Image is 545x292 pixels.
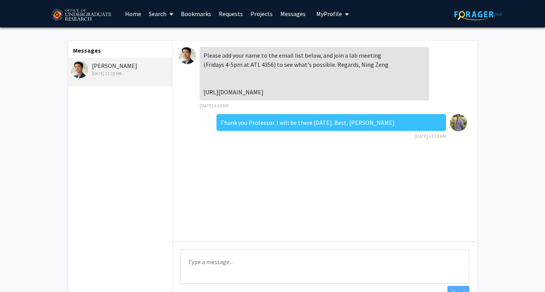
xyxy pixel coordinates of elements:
[121,0,145,27] a: Home
[247,0,277,27] a: Projects
[316,10,342,18] span: My Profile
[216,114,446,131] div: Thank you Professor. I will be there [DATE]. Best, [PERSON_NAME]
[200,47,429,100] div: Please add your name to the email list below, and join a lab meeting (Fridays 4-5pm at ATL 4356) ...
[71,61,88,78] img: Ning Zeng
[71,61,171,77] div: [PERSON_NAME]
[454,8,502,20] img: ForagerOne Logo
[200,103,229,108] span: [DATE] 9:24 AM
[179,47,196,64] img: Ning Zeng
[6,258,33,286] iframe: Chat
[450,114,467,131] img: Vikram Haran
[145,0,177,27] a: Search
[73,47,101,54] b: Messages
[415,133,446,139] span: [DATE] 11:19 AM
[177,0,215,27] a: Bookmarks
[49,6,114,25] img: University of Maryland Logo
[277,0,309,27] a: Messages
[71,70,171,77] div: [DATE] 11:19 AM
[180,249,469,284] textarea: Message
[215,0,247,27] a: Requests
